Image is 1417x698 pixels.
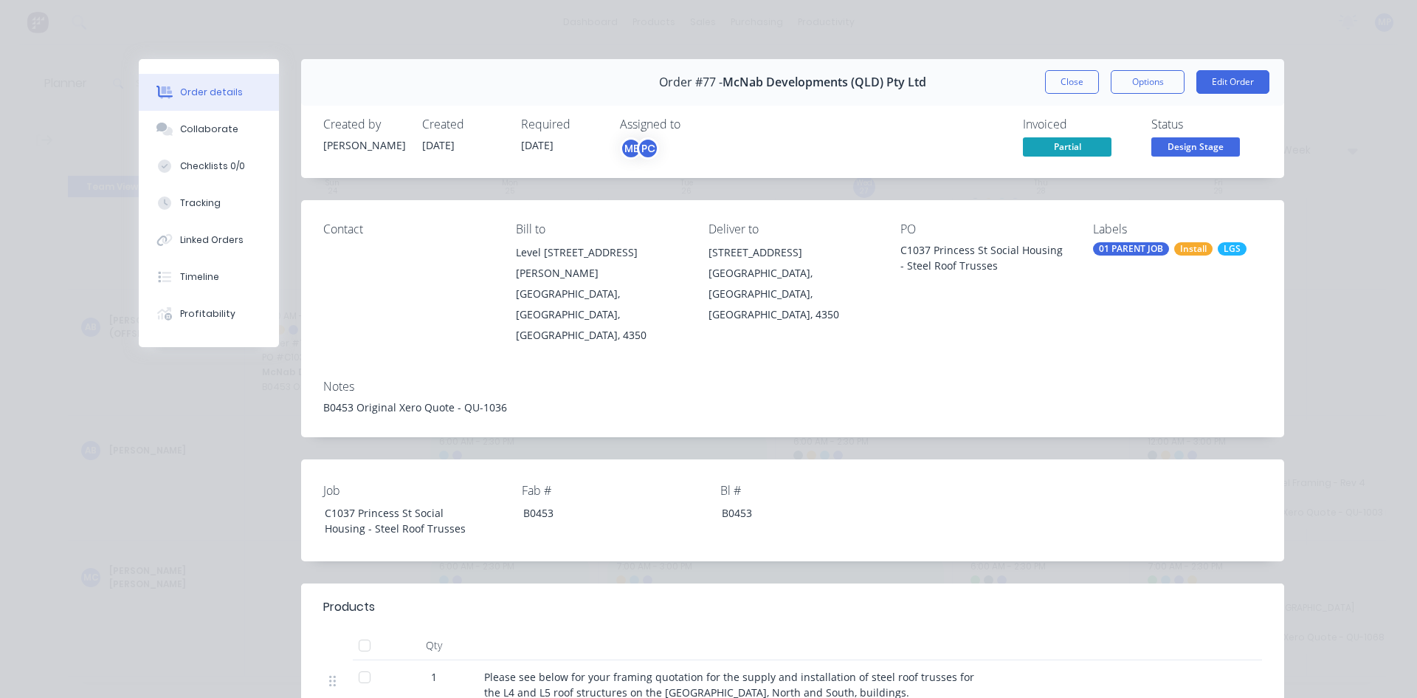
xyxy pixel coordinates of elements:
div: 01 PARENT JOB [1093,242,1169,256]
div: Checklists 0/0 [180,160,245,173]
button: Order details [139,74,279,111]
span: Design Stage [1151,137,1240,156]
div: Status [1151,117,1262,131]
button: MEPC [620,137,659,160]
div: Required [521,117,602,131]
div: LGS [1218,242,1247,256]
div: B0453 [710,502,894,524]
div: Level [STREET_ADDRESS][PERSON_NAME] [516,242,685,284]
button: Edit Order [1196,70,1269,94]
div: ME [620,137,642,160]
button: Profitability [139,295,279,332]
div: B0453 [511,502,696,524]
div: Created [422,117,503,131]
span: McNab Developments (QLD) Pty Ltd [723,75,926,89]
div: C1037 Princess St Social Housing - Steel Roof Trusses [313,502,497,539]
button: Collaborate [139,111,279,148]
div: PO [900,222,1069,236]
div: Contact [323,222,492,236]
div: Created by [323,117,404,131]
div: PC [637,137,659,160]
div: Assigned to [620,117,768,131]
div: Qty [390,631,478,660]
label: Fab # [522,482,706,499]
span: [DATE] [422,138,455,152]
div: B0453 Original Xero Quote - QU-1036 [323,400,1262,415]
label: Bl # [720,482,905,499]
span: [DATE] [521,138,554,152]
div: Timeline [180,270,219,284]
div: [GEOGRAPHIC_DATA], [GEOGRAPHIC_DATA], [GEOGRAPHIC_DATA], 4350 [708,263,878,325]
button: Close [1045,70,1099,94]
div: Products [323,598,375,616]
div: C1037 Princess St Social Housing - Steel Roof Trusses [900,242,1069,273]
div: Notes [323,380,1262,394]
button: Tracking [139,185,279,222]
label: Job [323,482,508,499]
div: Labels [1093,222,1262,236]
span: 1 [431,669,437,685]
div: Deliver to [708,222,878,236]
div: [STREET_ADDRESS][GEOGRAPHIC_DATA], [GEOGRAPHIC_DATA], [GEOGRAPHIC_DATA], 4350 [708,242,878,325]
div: Bill to [516,222,685,236]
button: Timeline [139,259,279,295]
button: Options [1111,70,1185,94]
button: Design Stage [1151,137,1240,160]
div: Install [1174,242,1213,256]
div: Invoiced [1023,117,1134,131]
span: Partial [1023,137,1111,156]
div: Collaborate [180,123,238,136]
div: Order details [180,86,243,99]
button: Linked Orders [139,222,279,259]
div: [PERSON_NAME] [323,137,404,153]
div: [GEOGRAPHIC_DATA], [GEOGRAPHIC_DATA], [GEOGRAPHIC_DATA], 4350 [516,284,685,346]
span: Order #77 - [659,75,723,89]
button: Checklists 0/0 [139,148,279,185]
div: Level [STREET_ADDRESS][PERSON_NAME][GEOGRAPHIC_DATA], [GEOGRAPHIC_DATA], [GEOGRAPHIC_DATA], 4350 [516,242,685,346]
div: [STREET_ADDRESS] [708,242,878,263]
div: Profitability [180,307,235,321]
div: Tracking [180,196,221,210]
div: Linked Orders [180,233,244,247]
